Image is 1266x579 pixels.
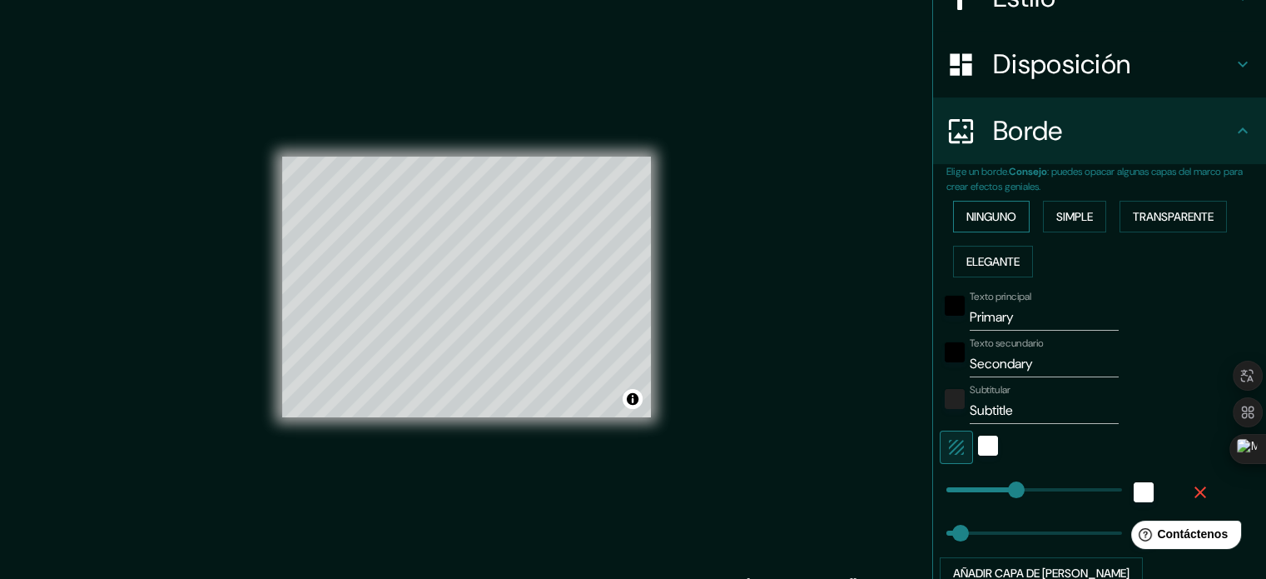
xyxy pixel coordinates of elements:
[1133,209,1214,224] font: Transparente
[966,209,1016,224] font: Ninguno
[1120,201,1227,232] button: Transparente
[946,165,1009,178] font: Elige un borde.
[945,342,965,362] button: negro
[1043,201,1106,232] button: Simple
[1118,514,1248,561] iframe: Lanzador de widgets de ayuda
[946,165,1243,193] font: : puedes opacar algunas capas del marco para crear efectos geniales.
[953,246,1033,277] button: Elegante
[623,389,643,409] button: Activar o desactivar atribución
[970,383,1010,397] font: Subtitular
[945,296,965,316] button: negro
[945,389,965,409] button: color-222222
[933,97,1266,164] div: Borde
[1134,482,1154,502] button: blanco
[993,47,1130,82] font: Disposición
[970,337,1044,350] font: Texto secundario
[966,254,1020,269] font: Elegante
[953,201,1030,232] button: Ninguno
[1056,209,1093,224] font: Simple
[933,31,1266,97] div: Disposición
[970,290,1031,303] font: Texto principal
[978,436,998,456] button: blanco
[993,113,1063,148] font: Borde
[1009,165,1047,178] font: Consejo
